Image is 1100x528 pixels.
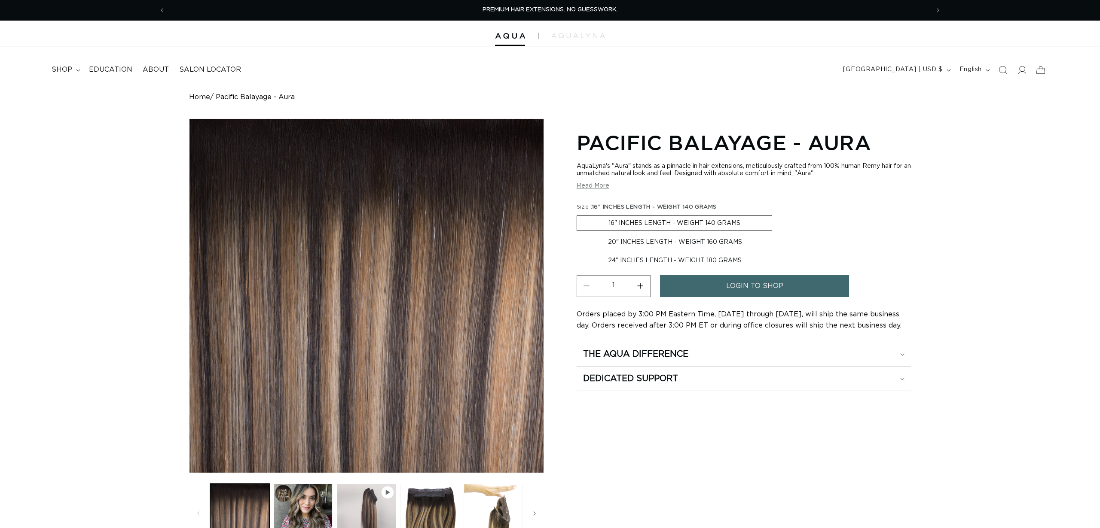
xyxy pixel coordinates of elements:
span: About [143,65,169,74]
h1: Pacific Balayage - Aura [577,129,911,156]
summary: The Aqua Difference [577,342,911,366]
span: Orders placed by 3:00 PM Eastern Time, [DATE] through [DATE], will ship the same business day. Or... [577,311,901,329]
span: English [959,65,982,74]
span: login to shop [726,275,783,297]
button: English [954,62,993,78]
div: AquaLyna's "Aura" stands as a pinnacle in hair extensions, meticulously crafted from 100% human R... [577,163,911,177]
summary: shop [46,60,84,79]
button: [GEOGRAPHIC_DATA] | USD $ [838,62,954,78]
button: Read More [577,182,609,190]
img: aqualyna.com [551,33,605,38]
h2: Dedicated Support [583,373,678,384]
label: 16" INCHES LENGTH - WEIGHT 140 GRAMS [577,215,772,231]
a: About [137,60,174,79]
button: Slide right [525,504,544,523]
img: Aqua Hair Extensions [495,33,525,39]
span: shop [52,65,72,74]
summary: Dedicated Support [577,367,911,391]
a: Education [84,60,137,79]
button: Previous announcement [153,2,171,18]
a: login to shop [660,275,849,297]
a: Home [189,93,210,101]
span: Salon Locator [179,65,241,74]
nav: breadcrumbs [189,93,911,101]
summary: Search [993,61,1012,79]
span: Pacific Balayage - Aura [216,93,295,101]
span: [GEOGRAPHIC_DATA] | USD $ [843,65,943,74]
button: Slide left [189,504,208,523]
button: Next announcement [929,2,947,18]
span: PREMIUM HAIR EXTENSIONS. NO GUESSWORK. [483,7,617,12]
label: 20" INCHES LENGTH - WEIGHT 160 GRAMS [577,235,773,249]
label: 24" INCHES LENGTH - WEIGHT 180 GRAMS [577,253,773,268]
span: 16" INCHES LENGTH - WEIGHT 140 GRAMS [592,204,716,210]
span: Education [89,65,132,74]
legend: Size : [577,203,718,212]
a: Salon Locator [174,60,246,79]
h2: The Aqua Difference [583,349,688,360]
